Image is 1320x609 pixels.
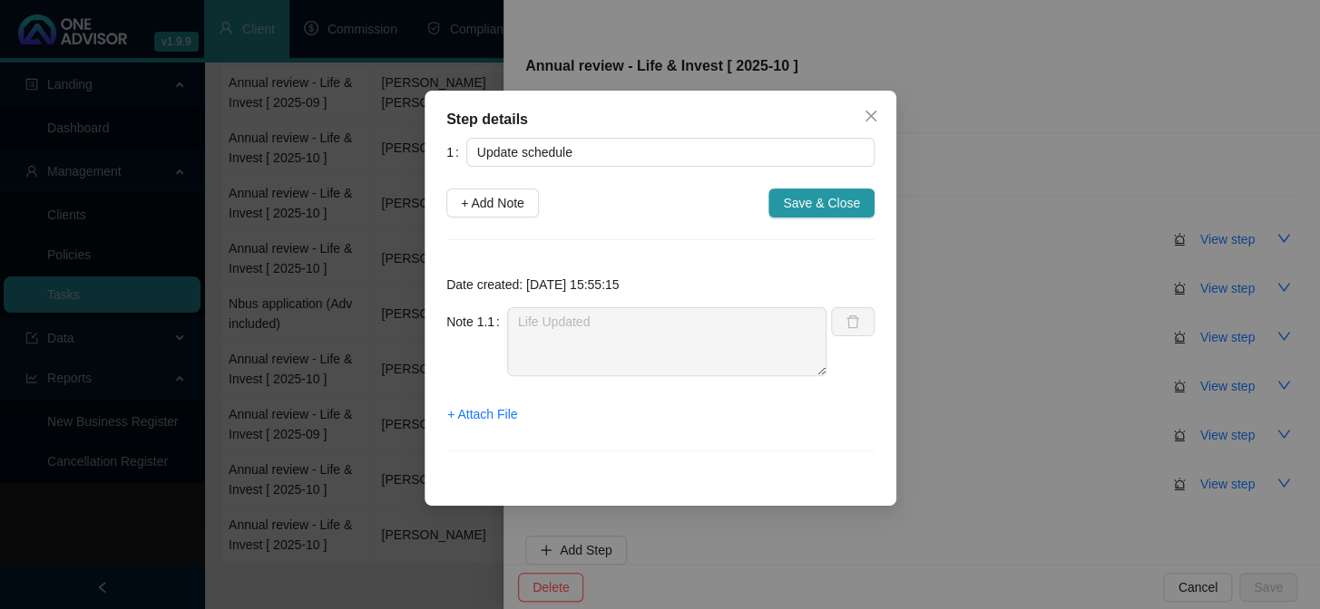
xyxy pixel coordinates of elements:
[446,275,875,295] p: Date created: [DATE] 15:55:15
[461,193,524,213] span: + Add Note
[447,404,517,424] span: + Attach File
[856,101,885,130] button: Close
[446,400,518,429] button: + Attach File
[446,138,466,167] label: 1
[783,193,860,213] span: Save & Close
[446,109,875,130] div: Step details
[864,109,878,123] span: close
[446,307,507,336] label: Note 1.1
[506,307,826,376] textarea: Life Updated
[768,188,875,217] button: Save & Close
[446,188,539,217] button: + Add Note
